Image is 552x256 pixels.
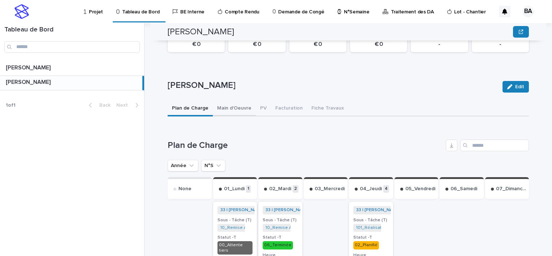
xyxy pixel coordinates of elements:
[360,186,382,192] p: 04_Jeudi
[116,103,132,108] span: Next
[201,160,225,171] button: N°S
[383,185,389,193] p: 4
[256,101,271,116] button: PV
[14,4,29,19] img: stacker-logo-s-only.png
[450,186,477,192] p: 06_Samedi
[293,185,298,193] p: 2
[83,102,113,108] button: Back
[307,101,348,116] button: Fiche Travaux
[172,41,220,48] p: € 0
[168,101,213,116] button: Plan de Charge
[353,235,389,240] h3: Statut -T
[168,140,443,151] h1: Plan de Charge
[220,208,279,213] a: 33 | [PERSON_NAME] | 2025
[356,208,415,213] a: 33 | [PERSON_NAME] | 2025
[405,186,435,192] p: 05_Vendredi
[476,41,525,48] p: -
[496,186,526,192] p: 07_Dimanche
[271,101,307,116] button: Facturation
[168,160,198,171] button: Année
[217,235,253,240] h3: Statut -T
[178,186,191,192] p: None
[4,26,140,34] h1: Tableau de Bord
[224,186,245,192] p: 01_Lundi
[263,241,293,249] div: 06_Terminée
[266,225,341,230] a: 10_Remise APD_NCO-FR-02-0012471
[220,225,286,230] a: 10_Remise APD_NCO-0008504
[522,6,534,17] div: BA
[246,185,251,193] p: 1
[460,140,529,151] input: Search
[266,208,324,213] a: 33 | [PERSON_NAME] | 2025
[515,84,524,89] span: Edit
[263,217,298,223] h3: Sous - Tâche (T)
[217,217,253,223] h3: Sous - Tâche (T)
[233,41,281,48] p: € 0
[356,225,439,230] a: 101_Réalisation VIC_NCO-FR-04-1154456
[294,41,342,48] p: € 0
[6,77,52,86] p: [PERSON_NAME]
[269,186,291,192] p: 02_Mardi
[217,241,253,255] div: 00_Attente tiers
[95,103,111,108] span: Back
[4,41,140,53] input: Search
[168,27,234,37] h2: [PERSON_NAME]
[353,241,379,249] div: 02_Planifié
[168,80,497,91] p: [PERSON_NAME]
[263,235,298,240] h3: Statut -T
[6,63,52,71] p: [PERSON_NAME]
[354,41,403,48] p: € 0
[353,217,389,223] h3: Sous - Tâche (T)
[415,41,463,48] p: -
[213,101,256,116] button: Main d'Oeuvre
[315,186,345,192] p: 03_Mercredi
[503,81,529,93] button: Edit
[113,102,144,108] button: Next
